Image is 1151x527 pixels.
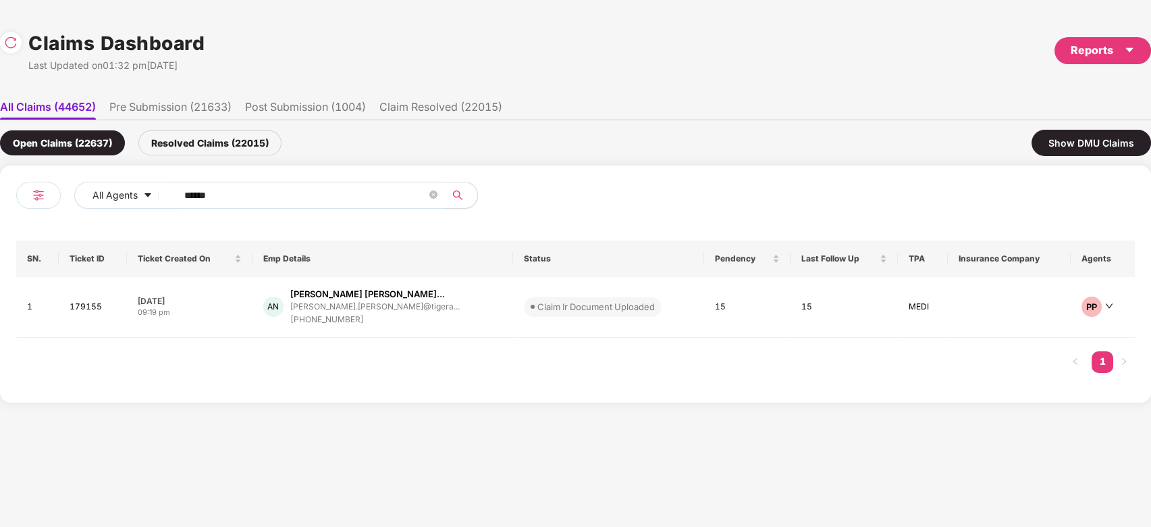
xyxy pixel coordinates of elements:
[444,182,478,209] button: search
[30,187,47,203] img: svg+xml;base64,PHN2ZyB4bWxucz0iaHR0cDovL3d3dy53My5vcmcvMjAwMC9zdmciIHdpZHRoPSIyNCIgaGVpZ2h0PSIyNC...
[138,130,282,155] div: Resolved Claims (22015)
[1065,351,1086,373] button: left
[4,36,18,49] img: svg+xml;base64,PHN2ZyBpZD0iUmVsb2FkLTMyeDMyIiB4bWxucz0iaHR0cDovL3d3dy53My5vcmcvMjAwMC9zdmciIHdpZH...
[704,277,791,338] td: 15
[290,302,460,311] div: [PERSON_NAME].[PERSON_NAME]@tigera...
[1081,297,1102,317] div: PP
[429,189,437,202] span: close-circle
[1071,241,1135,277] th: Agents
[948,241,1071,277] th: Insurance Company
[537,300,655,313] div: Claim Ir Document Uploaded
[791,277,898,338] td: 15
[59,241,127,277] th: Ticket ID
[379,100,502,120] li: Claim Resolved (22015)
[109,100,232,120] li: Pre Submission (21633)
[1065,351,1086,373] li: Previous Page
[1032,130,1151,156] div: Show DMU Claims
[290,288,445,301] div: [PERSON_NAME] [PERSON_NAME]...
[28,28,205,58] h1: Claims Dashboard
[245,100,366,120] li: Post Submission (1004)
[1071,357,1079,366] span: left
[16,277,59,338] td: 1
[1113,351,1135,373] button: right
[143,191,153,201] span: caret-down
[74,182,182,209] button: All Agentscaret-down
[59,277,127,338] td: 179155
[715,253,770,264] span: Pendency
[704,241,791,277] th: Pendency
[898,241,948,277] th: TPA
[429,191,437,199] span: close-circle
[252,241,514,277] th: Emp Details
[801,253,877,264] span: Last Follow Up
[138,253,232,264] span: Ticket Created On
[92,188,138,203] span: All Agents
[290,313,460,326] div: [PHONE_NUMBER]
[1105,302,1113,310] span: down
[1092,351,1113,373] li: 1
[28,58,205,73] div: Last Updated on 01:32 pm[DATE]
[16,241,59,277] th: SN.
[263,297,284,317] div: AN
[1092,351,1113,372] a: 1
[898,277,948,338] td: MEDI
[444,190,471,201] span: search
[138,295,242,307] div: [DATE]
[1124,45,1135,55] span: caret-down
[1120,357,1128,366] span: right
[1113,351,1135,373] li: Next Page
[127,241,252,277] th: Ticket Created On
[513,241,704,277] th: Status
[1071,42,1135,59] div: Reports
[791,241,898,277] th: Last Follow Up
[138,307,242,318] div: 09:19 pm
